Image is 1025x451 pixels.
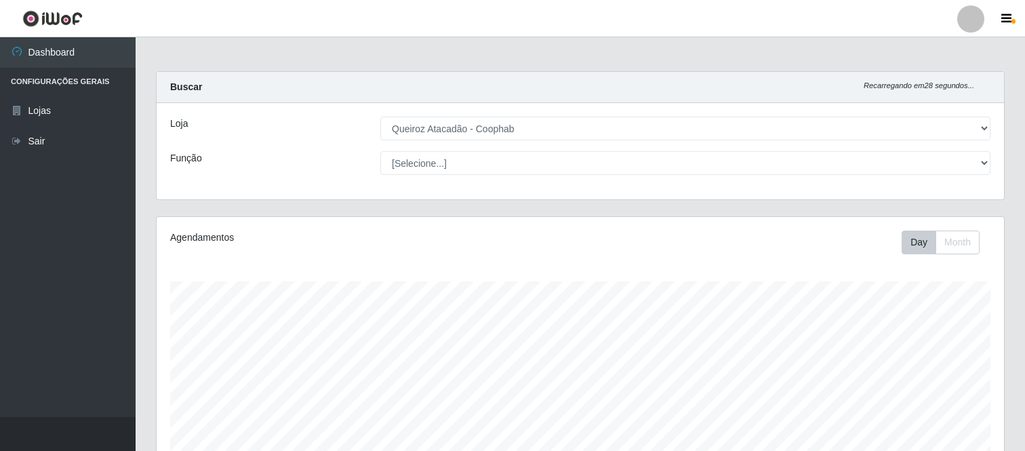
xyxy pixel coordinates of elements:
div: Toolbar with button groups [902,231,990,254]
label: Função [170,151,202,165]
img: CoreUI Logo [22,10,83,27]
div: Agendamentos [170,231,500,245]
div: First group [902,231,980,254]
button: Month [936,231,980,254]
label: Loja [170,117,188,131]
strong: Buscar [170,81,202,92]
i: Recarregando em 28 segundos... [864,81,974,90]
button: Day [902,231,936,254]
